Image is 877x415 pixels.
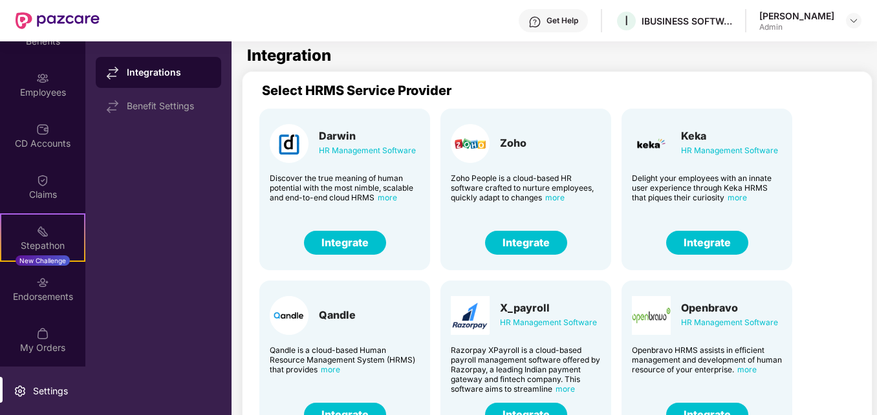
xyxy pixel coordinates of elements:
div: Stepathon [1,239,84,252]
img: svg+xml;base64,PHN2ZyBpZD0iRW1wbG95ZWVzIiB4bWxucz0iaHR0cDovL3d3dy53My5vcmcvMjAwMC9zdmciIHdpZHRoPS... [36,72,49,85]
div: HR Management Software [681,144,778,158]
div: X_payroll [500,301,597,314]
div: Qandle [319,308,356,321]
div: Integrations [127,66,211,79]
img: svg+xml;base64,PHN2ZyB4bWxucz0iaHR0cDovL3d3dy53My5vcmcvMjAwMC9zdmciIHdpZHRoPSIxNy44MzIiIGhlaWdodD... [106,100,119,113]
span: more [737,365,757,374]
div: HR Management Software [319,144,416,158]
span: more [378,193,397,202]
img: Card Logo [632,296,671,335]
div: HR Management Software [500,315,597,330]
span: more [556,384,575,394]
div: IBUSINESS SOFTWARE PRIVATE LIMITED [642,15,732,27]
img: svg+xml;base64,PHN2ZyB4bWxucz0iaHR0cDovL3d3dy53My5vcmcvMjAwMC9zdmciIHdpZHRoPSIyMSIgaGVpZ2h0PSIyMC... [36,225,49,238]
div: Zoho [500,136,526,149]
h1: Integration [247,48,331,63]
div: Discover the true meaning of human potential with the most nimble, scalable and end-to-end cloud ... [270,173,420,202]
img: svg+xml;base64,PHN2ZyBpZD0iRHJvcGRvd24tMzJ4MzIiIHhtbG5zPSJodHRwOi8vd3d3LnczLm9yZy8yMDAwL3N2ZyIgd2... [849,16,859,26]
span: more [545,193,565,202]
img: svg+xml;base64,PHN2ZyBpZD0iQ2xhaW0iIHhtbG5zPSJodHRwOi8vd3d3LnczLm9yZy8yMDAwL3N2ZyIgd2lkdGg9IjIwIi... [36,174,49,187]
div: [PERSON_NAME] [759,10,834,22]
img: svg+xml;base64,PHN2ZyBpZD0iSGVscC0zMngzMiIgeG1sbnM9Imh0dHA6Ly93d3cudzMub3JnLzIwMDAvc3ZnIiB3aWR0aD... [528,16,541,28]
img: svg+xml;base64,PHN2ZyBpZD0iU2V0dGluZy0yMHgyMCIgeG1sbnM9Imh0dHA6Ly93d3cudzMub3JnLzIwMDAvc3ZnIiB3aW... [14,385,27,398]
div: Benefit Settings [127,101,211,111]
div: New Challenge [16,255,70,266]
img: Card Logo [632,124,671,163]
div: Openbravo [681,301,778,314]
img: Card Logo [451,124,490,163]
div: Delight your employees with an innate user experience through Keka HRMS that piques their curiosity [632,173,782,202]
div: Keka [681,129,778,142]
button: Integrate [304,231,386,255]
img: svg+xml;base64,PHN2ZyBpZD0iRW5kb3JzZW1lbnRzIiB4bWxucz0iaHR0cDovL3d3dy53My5vcmcvMjAwMC9zdmciIHdpZH... [36,276,49,289]
div: Openbravo HRMS assists in efficient management and development of human resource of your enterprise. [632,345,782,374]
div: Razorpay XPayroll is a cloud-based payroll management software offered by Razorpay, a leading Ind... [451,345,601,394]
span: more [321,365,340,374]
div: Admin [759,22,834,32]
img: svg+xml;base64,PHN2ZyBpZD0iTXlfT3JkZXJzIiBkYXRhLW5hbWU9Ik15IE9yZGVycyIgeG1sbnM9Imh0dHA6Ly93d3cudz... [36,327,49,340]
div: HR Management Software [681,315,778,330]
img: Card Logo [451,296,490,335]
span: I [625,13,628,28]
div: Get Help [547,16,578,26]
button: Integrate [666,231,748,255]
img: svg+xml;base64,PHN2ZyB4bWxucz0iaHR0cDovL3d3dy53My5vcmcvMjAwMC9zdmciIHdpZHRoPSIxNy44MzIiIGhlaWdodD... [106,67,119,80]
span: more [728,193,747,202]
div: Zoho People is a cloud-based HR software crafted to nurture employees, quickly adapt to changes [451,173,601,202]
img: New Pazcare Logo [16,12,100,29]
div: Settings [29,385,72,398]
button: Integrate [485,231,567,255]
div: Qandle is a cloud-based Human Resource Management System (HRMS) that provides [270,345,420,374]
div: Darwin [319,129,416,142]
img: Card Logo [270,124,309,163]
img: Card Logo [270,296,309,335]
img: svg+xml;base64,PHN2ZyBpZD0iQ0RfQWNjb3VudHMiIGRhdGEtbmFtZT0iQ0QgQWNjb3VudHMiIHhtbG5zPSJodHRwOi8vd3... [36,123,49,136]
